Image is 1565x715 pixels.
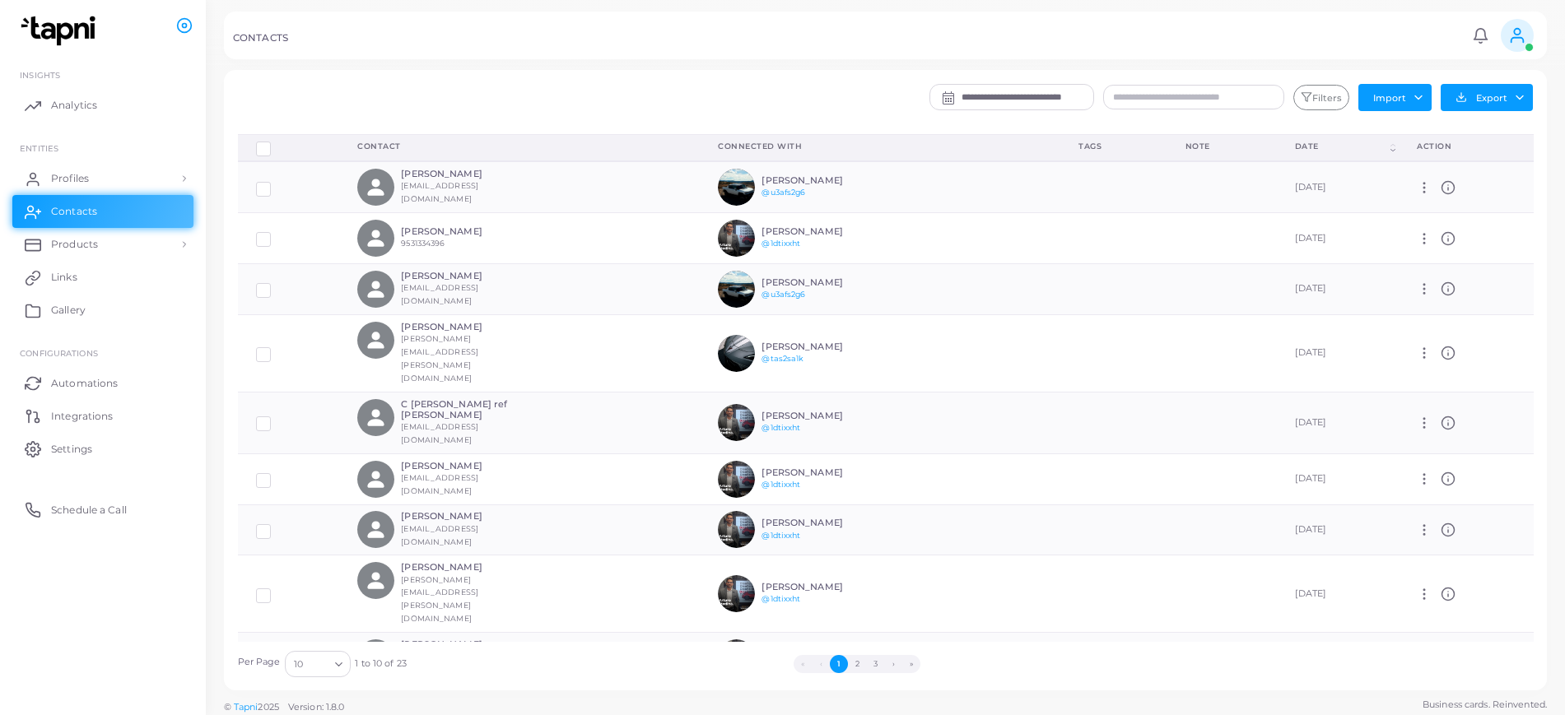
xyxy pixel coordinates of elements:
div: [DATE] [1295,587,1381,601]
button: Go to page 3 [866,655,884,673]
span: 2025 [258,700,278,714]
a: @u3afs2g6 [762,188,805,197]
div: [DATE] [1295,282,1381,295]
svg: person fill [365,278,387,300]
small: 9531334396 [401,239,445,248]
h6: [PERSON_NAME] [401,169,522,179]
a: @1dtixxht [762,239,800,248]
a: Links [12,261,193,294]
span: Links [51,270,77,285]
a: Analytics [12,89,193,122]
span: Business cards. Reinvented. [1423,698,1547,712]
h6: C [PERSON_NAME] ref [PERSON_NAME] [401,399,522,420]
a: Gallery [12,294,193,327]
div: action [1417,141,1515,152]
span: Products [51,237,98,252]
h6: [PERSON_NAME] [762,467,883,478]
small: [EMAIL_ADDRESS][DOMAIN_NAME] [401,473,478,495]
h6: [PERSON_NAME] [401,562,522,573]
div: Search for option [285,651,351,677]
input: Search for option [305,655,328,673]
div: Tags [1078,141,1148,152]
span: Version: 1.8.0 [288,701,345,713]
span: Integrations [51,409,113,424]
img: avatar [718,461,755,498]
h5: CONTACTS [233,32,288,44]
div: [DATE] [1295,346,1381,360]
span: Analytics [51,98,97,113]
h6: [PERSON_NAME] [762,341,883,352]
button: Go to page 2 [848,655,866,673]
h6: [PERSON_NAME] [401,511,522,522]
img: avatar [718,220,755,257]
div: [DATE] [1295,472,1381,485]
svg: person fill [365,569,387,592]
svg: person fill [365,468,387,490]
a: Settings [12,432,193,465]
div: [DATE] [1295,523,1381,536]
span: Contacts [51,204,97,219]
img: avatar [718,271,755,308]
label: Per Page [238,656,281,669]
button: Go to last page [902,655,920,673]
span: Gallery [51,303,86,318]
h6: [PERSON_NAME] [762,277,883,288]
img: avatar [718,511,755,548]
button: Go to next page [884,655,902,673]
h6: [PERSON_NAME] [401,271,522,281]
a: Automations [12,366,193,399]
a: Profiles [12,162,193,195]
div: Date [1295,141,1387,152]
button: Go to page 1 [830,655,848,673]
svg: person fill [365,176,387,198]
svg: person fill [365,406,387,429]
small: [EMAIL_ADDRESS][DOMAIN_NAME] [401,181,478,203]
img: avatar [718,404,755,441]
div: Contact [357,141,682,152]
a: Schedule a Call [12,493,193,526]
svg: person fill [365,329,387,351]
img: logo [15,16,106,46]
h6: [PERSON_NAME] [401,639,522,650]
span: Automations [51,376,118,391]
h6: [PERSON_NAME] [401,322,522,332]
small: [EMAIL_ADDRESS][DOMAIN_NAME] [401,283,478,305]
span: Profiles [51,171,89,186]
span: INSIGHTS [20,70,60,80]
svg: person fill [365,518,387,541]
h6: [PERSON_NAME] [401,226,522,237]
span: © [224,700,344,714]
button: Filters [1293,85,1349,111]
a: Integrations [12,399,193,432]
img: avatar [718,169,755,206]
small: [EMAIL_ADDRESS][DOMAIN_NAME] [401,422,478,444]
span: Schedule a Call [51,503,127,518]
img: avatar [718,639,755,676]
small: [PERSON_NAME][EMAIL_ADDRESS][PERSON_NAME][DOMAIN_NAME] [401,334,478,383]
small: [EMAIL_ADDRESS][DOMAIN_NAME] [401,524,478,546]
a: @1dtixxht [762,423,800,432]
a: @u3afs2g6 [762,290,805,299]
div: [DATE] [1295,416,1381,429]
a: Contacts [12,195,193,228]
div: Note [1185,141,1259,152]
a: Products [12,228,193,261]
span: 10 [294,656,303,673]
th: Row-selection [238,134,340,161]
h6: [PERSON_NAME] [401,461,522,471]
span: Configurations [20,348,98,358]
button: Import [1358,84,1432,110]
div: [DATE] [1295,232,1381,245]
svg: person fill [365,227,387,249]
img: avatar [718,335,755,372]
a: @tas2sa1k [762,354,803,363]
a: @1dtixxht [762,594,800,603]
h6: [PERSON_NAME] [762,518,883,528]
a: Tapni [234,701,259,713]
span: ENTITIES [20,143,58,153]
button: Export [1441,84,1533,111]
h6: [PERSON_NAME] [762,175,883,186]
a: @1dtixxht [762,480,800,489]
div: [DATE] [1295,181,1381,194]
